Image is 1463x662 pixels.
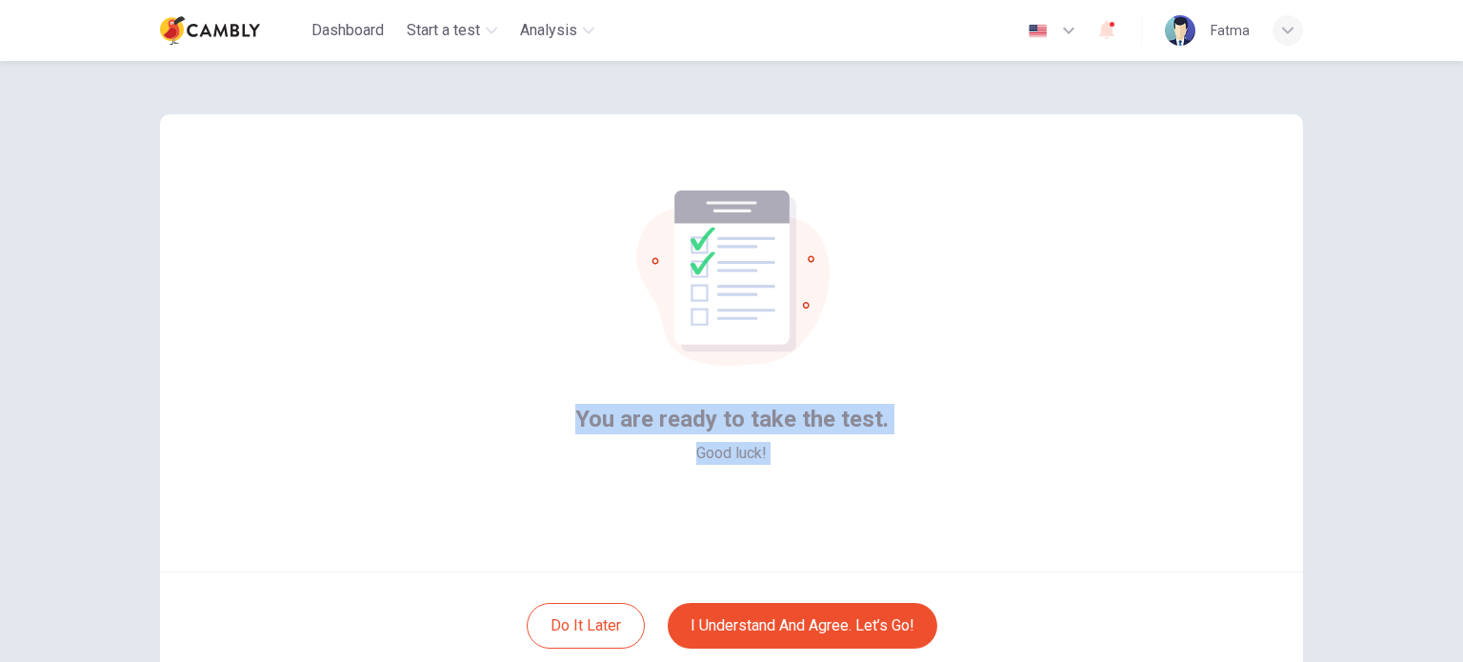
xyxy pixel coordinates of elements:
button: Start a test [399,13,505,48]
span: You are ready to take the test. [575,404,889,434]
img: Profile picture [1165,15,1195,46]
button: Analysis [512,13,602,48]
img: Cambly logo [160,11,260,50]
span: Dashboard [311,19,384,42]
span: Good luck! [696,442,767,465]
span: Start a test [407,19,480,42]
span: Analysis [520,19,577,42]
a: Cambly logo [160,11,304,50]
button: Do it later [527,603,645,649]
img: en [1026,24,1050,38]
div: Fatma [1211,19,1250,42]
button: I understand and agree. Let’s go! [668,603,937,649]
button: Dashboard [304,13,391,48]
